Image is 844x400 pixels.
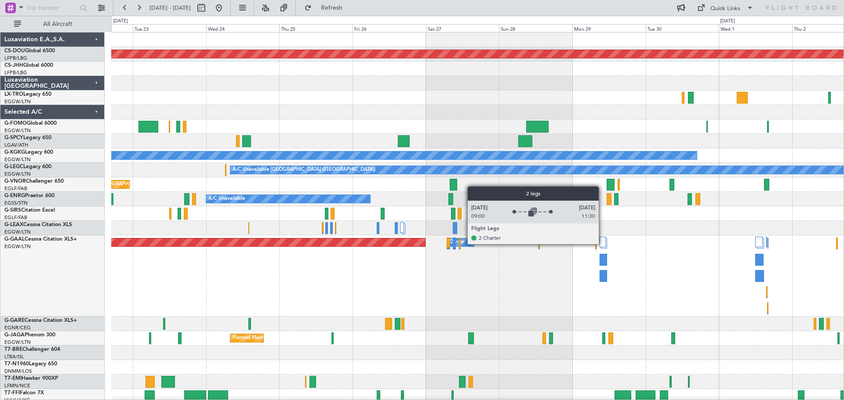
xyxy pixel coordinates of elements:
span: G-GAAL [4,237,25,242]
a: G-SPCYLegacy 650 [4,135,51,141]
a: EGNR/CEG [4,324,31,331]
button: All Aircraft [10,17,95,31]
a: G-SIRSCitation Excel [4,208,55,213]
div: Wed 24 [206,24,280,32]
a: LFMN/NCE [4,382,30,389]
div: A/C Unavailable [208,192,245,205]
span: CS-JHH [4,63,23,68]
span: CS-DOU [4,48,25,54]
a: G-VNORChallenger 650 [4,179,64,184]
a: G-LEAXCessna Citation XLS [4,222,72,227]
a: EGGW/LTN [4,98,31,105]
button: Refresh [300,1,353,15]
button: Quick Links [693,1,758,15]
input: Trip Number [27,1,77,14]
span: G-SIRS [4,208,21,213]
span: G-GARE [4,318,25,323]
a: T7-N1960Legacy 650 [4,361,57,367]
div: [DATE] [720,18,735,25]
a: T7-EMIHawker 900XP [4,376,58,381]
div: Tue 23 [133,24,206,32]
a: EGGW/LTN [4,243,31,250]
div: Mon 29 [572,24,646,32]
a: DNMM/LOS [4,368,32,375]
span: G-LEGC [4,164,23,169]
a: EGGW/LTN [4,156,31,163]
span: G-LEAX [4,222,23,227]
div: A/C Unavailable [GEOGRAPHIC_DATA] ([GEOGRAPHIC_DATA]) [233,163,375,177]
span: G-VNOR [4,179,26,184]
a: EGLF/FAB [4,185,27,192]
div: Sat 27 [426,24,499,32]
a: EGLF/FAB [4,214,27,221]
span: G-ENRG [4,193,25,198]
a: LX-TROLegacy 650 [4,92,51,97]
div: [DATE] [113,18,128,25]
a: EGGW/LTN [4,171,31,177]
a: T7-BREChallenger 604 [4,347,60,352]
span: G-FOMO [4,121,27,126]
a: EGGW/LTN [4,339,31,346]
a: LFPB/LBG [4,69,27,76]
a: G-JAGAPhenom 300 [4,332,55,338]
span: T7-FFI [4,390,20,396]
span: T7-BRE [4,347,22,352]
a: G-LEGCLegacy 600 [4,164,51,169]
a: EGGW/LTN [4,229,31,235]
a: LFPB/LBG [4,55,27,61]
div: Wed 1 [719,24,792,32]
span: T7-EMI [4,376,22,381]
a: T7-FFIFalcon 7X [4,390,44,396]
div: Fri 26 [353,24,426,32]
span: [DATE] - [DATE] [149,4,191,12]
a: G-GARECessna Citation XLS+ [4,318,77,323]
span: G-JAGA [4,332,25,338]
span: G-SPCY [4,135,23,141]
a: G-ENRGPraetor 600 [4,193,55,198]
span: G-KGKG [4,150,25,155]
div: Tue 30 [646,24,719,32]
span: LX-TRO [4,92,23,97]
span: Refresh [313,5,350,11]
a: EGSS/STN [4,200,28,206]
div: Quick Links [710,4,740,13]
span: T7-N1960 [4,361,29,367]
a: CS-DOUGlobal 6500 [4,48,55,54]
a: G-FOMOGlobal 6000 [4,121,57,126]
a: LTBA/ISL [4,353,24,360]
a: LGAV/ATH [4,142,28,148]
div: Thu 25 [279,24,353,32]
a: G-GAALCessna Citation XLS+ [4,237,77,242]
div: Owner [449,236,464,249]
div: Sun 28 [499,24,572,32]
span: All Aircraft [23,21,93,27]
a: EGGW/LTN [4,127,31,134]
a: G-KGKGLegacy 600 [4,150,53,155]
div: Planned Maint [GEOGRAPHIC_DATA] ([GEOGRAPHIC_DATA]) [233,332,371,345]
a: CS-JHHGlobal 6000 [4,63,53,68]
